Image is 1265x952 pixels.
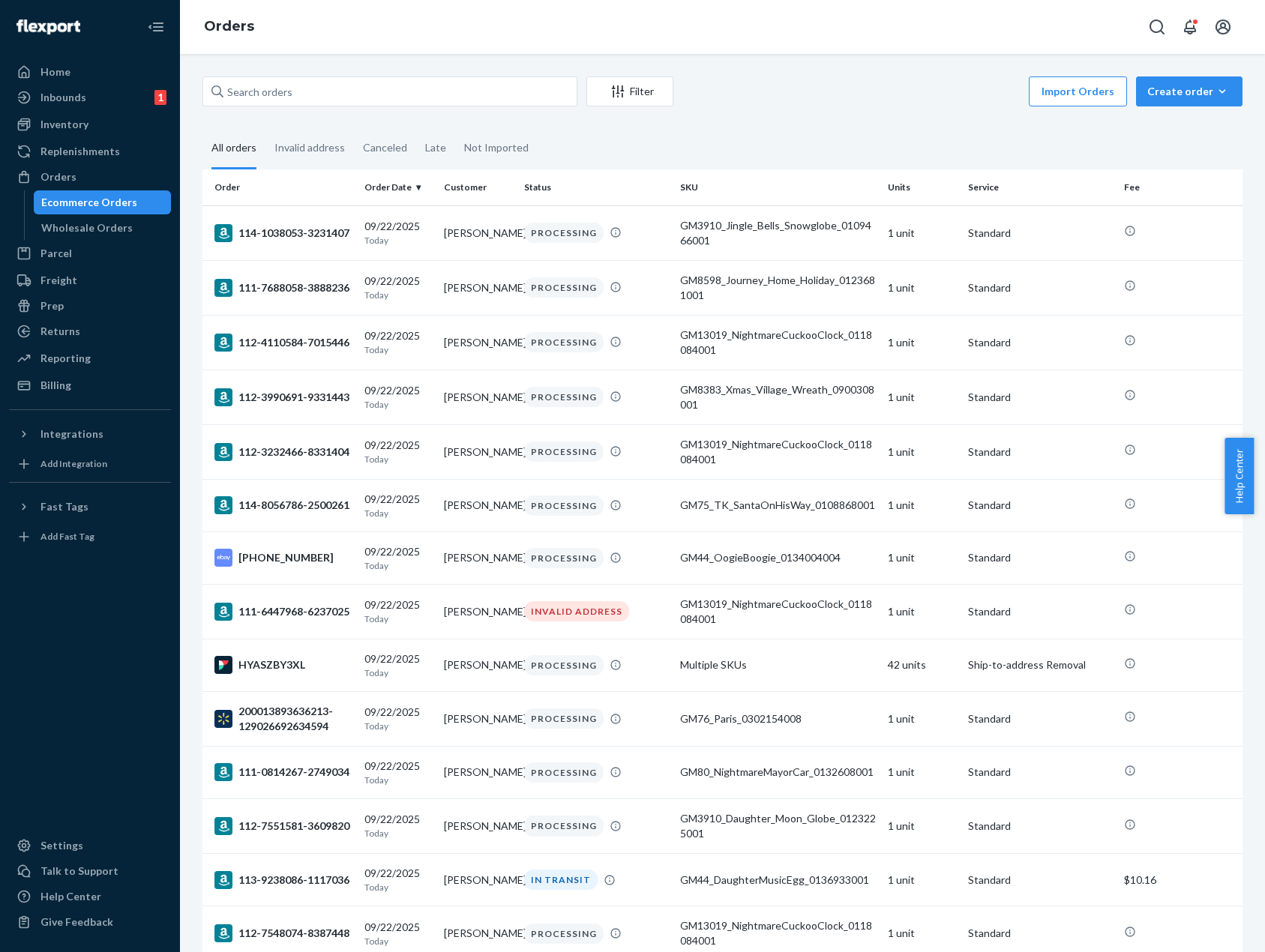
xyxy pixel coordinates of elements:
[363,128,407,167] div: Canceled
[40,838,83,853] div: Settings
[358,169,438,205] th: Order Date
[9,112,171,136] a: Inventory
[214,334,352,352] div: 112-4110584-7015446
[364,453,432,466] p: Today
[968,498,1112,513] p: Standard
[438,854,517,906] td: [PERSON_NAME]
[364,812,432,840] div: 09/22/2025
[438,531,517,584] td: [PERSON_NAME]
[1225,438,1254,514] button: Help Center
[214,871,352,889] div: 113-9238086-1117036
[41,195,137,210] div: Ecommerce Orders
[9,834,171,858] a: Settings
[438,691,517,746] td: [PERSON_NAME]
[968,873,1112,888] p: Standard
[9,885,171,909] a: Help Center
[1175,12,1205,42] button: Open notifications
[444,181,511,193] div: Customer
[882,584,961,639] td: 1 unit
[968,604,1112,619] p: Standard
[40,457,107,470] div: Add Integration
[882,205,961,260] td: 1 unit
[214,224,352,242] div: 114-1038053-3231407
[274,128,345,167] div: Invalid address
[364,935,432,948] p: Today
[9,60,171,84] a: Home
[40,144,120,159] div: Replenishments
[40,64,70,79] div: Home
[214,817,352,835] div: 112-7551581-3609820
[968,926,1112,941] p: Standard
[40,378,71,393] div: Billing
[364,774,432,786] p: Today
[438,424,517,479] td: [PERSON_NAME]
[364,507,432,519] p: Today
[524,816,604,836] div: PROCESSING
[680,597,876,627] div: GM13019_NightmareCuckooClock_0118084001
[674,639,882,691] td: Multiple SKUs
[438,746,517,798] td: [PERSON_NAME]
[425,128,446,167] div: Late
[882,691,961,746] td: 1 unit
[968,819,1112,834] p: Standard
[40,90,86,105] div: Inbounds
[364,219,432,247] div: 09/22/2025
[214,279,352,297] div: 111-7688058-3888236
[214,656,352,674] div: HYASZBY3XL
[364,651,432,679] div: 09/22/2025
[882,531,961,584] td: 1 unit
[1208,12,1238,42] button: Open account menu
[364,866,432,894] div: 09/22/2025
[524,332,604,352] div: PROCESSING
[40,298,64,313] div: Prep
[438,799,517,854] td: [PERSON_NAME]
[524,495,604,516] div: PROCESSING
[680,811,876,841] div: GM3910_Daughter_Moon_Globe_0123225001
[968,765,1112,780] p: Standard
[9,165,171,189] a: Orders
[34,216,172,240] a: Wholesale Orders
[9,495,171,519] button: Fast Tags
[524,762,604,783] div: PROCESSING
[40,889,101,904] div: Help Center
[882,260,961,315] td: 1 unit
[364,398,432,411] p: Today
[364,383,432,411] div: 09/22/2025
[154,90,166,105] div: 1
[9,525,171,549] a: Add Fast Tag
[680,218,876,248] div: GM3910_Jingle_Bells_Snowglobe_0109466001
[680,382,876,412] div: GM8383_Xmas_Village_Wreath_0900308001
[202,169,358,205] th: Order
[16,19,80,34] img: Flexport logo
[214,704,352,734] div: 200013893636213-129026692634594
[364,720,432,732] p: Today
[882,315,961,370] td: 1 unit
[214,924,352,942] div: 112-7548074-8387448
[364,544,432,572] div: 09/22/2025
[214,763,352,781] div: 111-0814267-2749034
[882,639,961,691] td: 42 units
[9,373,171,397] a: Billing
[1118,854,1243,906] td: $10.16
[364,920,432,948] div: 09/22/2025
[34,190,172,214] a: Ecommerce Orders
[364,438,432,466] div: 09/22/2025
[524,870,598,890] div: IN TRANSIT
[680,873,876,888] div: GM44_DaughterMusicEgg_0136933001
[674,169,882,205] th: SKU
[438,370,517,424] td: [PERSON_NAME]
[40,324,80,339] div: Returns
[438,479,517,531] td: [PERSON_NAME]
[364,827,432,840] p: Today
[1136,76,1243,106] button: Create order
[40,530,94,543] div: Add Fast Tag
[438,315,517,370] td: [PERSON_NAME]
[214,388,352,406] div: 112-3990691-9331443
[680,918,876,948] div: GM13019_NightmareCuckooClock_0118084001
[40,915,113,930] div: Give Feedback
[680,273,876,303] div: GM8598_Journey_Home_Holiday_0123681001
[9,85,171,109] a: Inbounds1
[40,499,88,514] div: Fast Tags
[364,492,432,519] div: 09/22/2025
[680,437,876,467] div: GM13019_NightmareCuckooClock_0118084001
